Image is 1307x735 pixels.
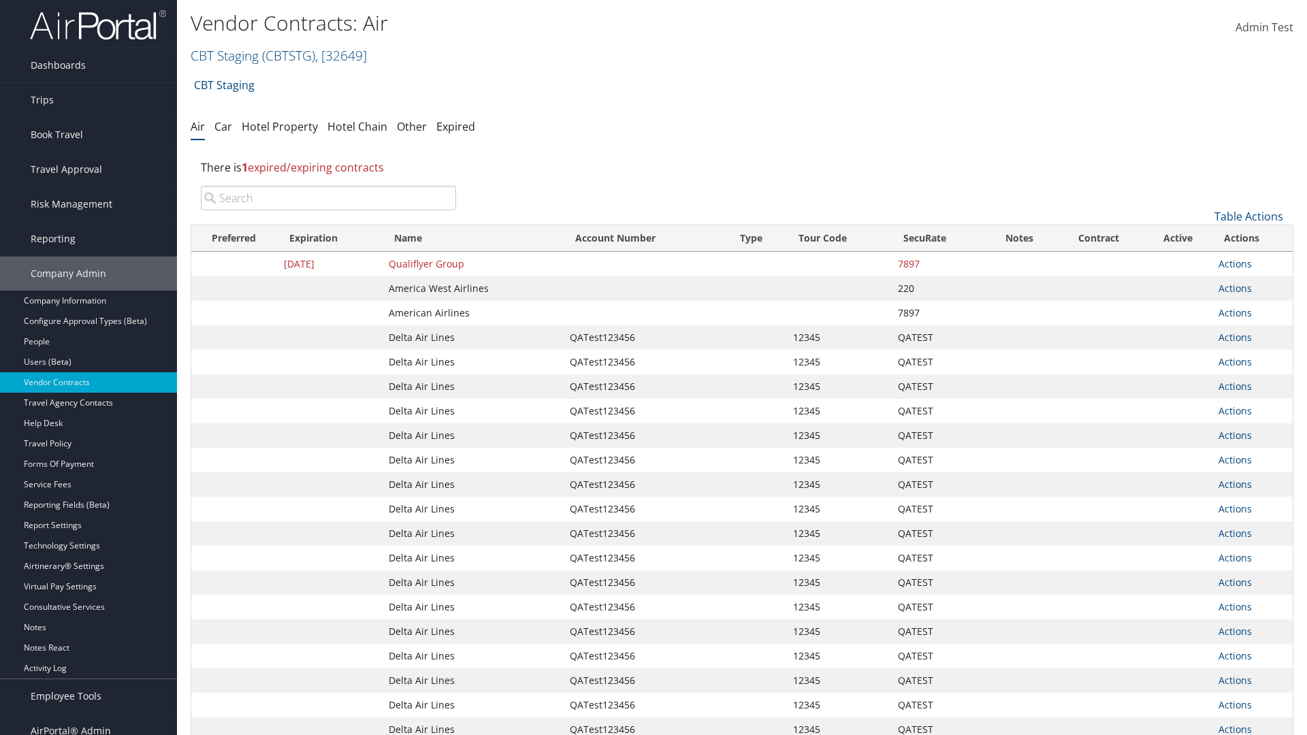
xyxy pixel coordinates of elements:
[1219,355,1252,368] a: Actions
[1144,225,1211,252] th: Active: activate to sort column ascending
[728,225,786,252] th: Type: activate to sort column ascending
[327,119,387,134] a: Hotel Chain
[786,668,891,693] td: 12345
[1219,576,1252,589] a: Actions
[563,423,728,448] td: QATest123456
[891,350,986,374] td: QATEST
[891,448,986,472] td: QATEST
[1219,429,1252,442] a: Actions
[891,325,986,350] td: QATEST
[382,448,563,472] td: Delta Air Lines
[891,619,986,644] td: QATEST
[563,448,728,472] td: QATest123456
[382,374,563,399] td: Delta Air Lines
[382,619,563,644] td: Delta Air Lines
[786,472,891,497] td: 12345
[563,521,728,546] td: QATest123456
[1219,404,1252,417] a: Actions
[563,546,728,570] td: QATest123456
[31,187,112,221] span: Risk Management
[891,546,986,570] td: QATEST
[31,152,102,186] span: Travel Approval
[891,497,986,521] td: QATEST
[563,497,728,521] td: QATest123456
[262,46,315,65] span: ( CBTSTG )
[786,521,891,546] td: 12345
[563,570,728,595] td: QATest123456
[31,257,106,291] span: Company Admin
[382,668,563,693] td: Delta Air Lines
[382,521,563,546] td: Delta Air Lines
[563,225,728,252] th: Account Number: activate to sort column ascending
[31,222,76,256] span: Reporting
[786,644,891,668] td: 12345
[31,48,86,82] span: Dashboards
[382,497,563,521] td: Delta Air Lines
[1053,225,1144,252] th: Contract: activate to sort column ascending
[382,472,563,497] td: Delta Air Lines
[382,693,563,717] td: Delta Air Lines
[891,521,986,546] td: QATEST
[1219,649,1252,662] a: Actions
[201,186,456,210] input: Search
[31,118,83,152] span: Book Travel
[191,9,926,37] h1: Vendor Contracts: Air
[1214,209,1283,224] a: Table Actions
[382,325,563,350] td: Delta Air Lines
[1219,551,1252,564] a: Actions
[1219,306,1252,319] a: Actions
[1219,502,1252,515] a: Actions
[786,448,891,472] td: 12345
[786,546,891,570] td: 12345
[191,119,205,134] a: Air
[891,399,986,423] td: QATEST
[891,595,986,619] td: QATEST
[986,225,1053,252] th: Notes: activate to sort column ascending
[1219,527,1252,540] a: Actions
[191,149,1293,186] div: There is
[891,423,986,448] td: QATEST
[1219,698,1252,711] a: Actions
[382,644,563,668] td: Delta Air Lines
[786,423,891,448] td: 12345
[1219,674,1252,687] a: Actions
[563,472,728,497] td: QATest123456
[1219,478,1252,491] a: Actions
[786,374,891,399] td: 12345
[277,225,382,252] th: Expiration: activate to sort column descending
[277,252,382,276] td: [DATE]
[563,595,728,619] td: QATest123456
[242,119,318,134] a: Hotel Property
[31,83,54,117] span: Trips
[786,399,891,423] td: 12345
[242,160,248,175] strong: 1
[563,399,728,423] td: QATest123456
[315,46,367,65] span: , [ 32649 ]
[891,644,986,668] td: QATEST
[1236,20,1293,35] span: Admin Test
[194,71,255,99] a: CBT Staging
[382,399,563,423] td: Delta Air Lines
[891,374,986,399] td: QATEST
[382,350,563,374] td: Delta Air Lines
[1219,331,1252,344] a: Actions
[1219,600,1252,613] a: Actions
[563,619,728,644] td: QATest123456
[563,668,728,693] td: QATest123456
[891,301,986,325] td: 7897
[891,668,986,693] td: QATEST
[563,325,728,350] td: QATest123456
[214,119,232,134] a: Car
[891,472,986,497] td: QATEST
[1219,453,1252,466] a: Actions
[1219,380,1252,393] a: Actions
[382,570,563,595] td: Delta Air Lines
[891,276,986,301] td: 220
[1219,282,1252,295] a: Actions
[891,225,986,252] th: SecuRate: activate to sort column ascending
[786,595,891,619] td: 12345
[563,644,728,668] td: QATest123456
[563,693,728,717] td: QATest123456
[786,619,891,644] td: 12345
[191,225,277,252] th: Preferred: activate to sort column ascending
